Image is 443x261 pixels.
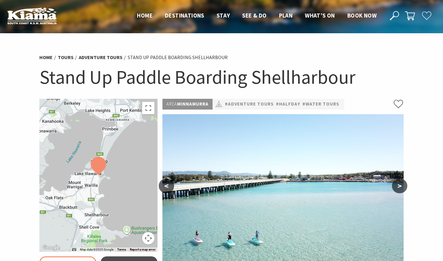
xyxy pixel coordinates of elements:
[41,244,61,252] a: Open this area in Google Maps (opens a new window)
[72,247,76,252] button: Keyboard shortcuts
[137,12,153,19] span: Home
[279,12,293,19] span: Plan
[128,54,228,62] li: Stand Up Paddle Boarding Shellharbour
[302,100,339,108] a: #Water Tours
[39,54,53,61] a: Home
[162,99,213,110] p: Minnamurra
[130,248,156,251] a: Report a map error
[159,179,174,193] button: <
[242,12,266,19] span: See & Do
[142,232,154,244] button: Map camera controls
[131,11,383,21] nav: Main Menu
[217,12,230,19] span: Stay
[276,100,300,108] a: #halfday
[142,102,154,114] button: Toggle fullscreen view
[58,54,74,61] a: Tours
[305,12,335,19] span: What’s On
[80,248,114,251] span: Map data ©2025 Google
[79,54,122,61] a: Adventure Tours
[39,65,404,90] h1: Stand Up Paddle Boarding Shellharbour
[117,248,126,251] a: Terms (opens in new tab)
[41,244,61,252] img: Google
[392,179,407,193] button: >
[7,7,57,24] img: Kiama Logo
[165,12,204,19] span: Destinations
[225,100,274,108] a: #Adventure Tours
[166,101,177,107] span: Area
[347,12,377,19] span: Book now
